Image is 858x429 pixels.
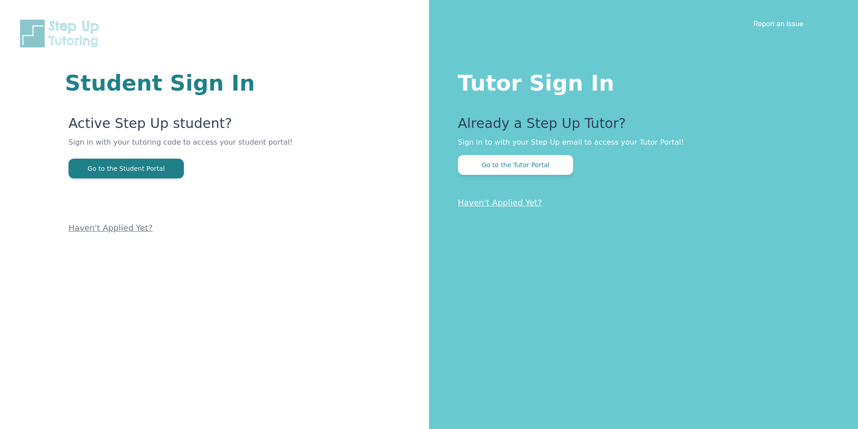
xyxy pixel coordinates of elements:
[458,137,822,148] p: Sign in to with your Step Up email to access your Tutor Portal!
[458,155,573,175] button: Go to the Tutor Portal
[753,19,803,28] a: Report an Issue
[458,115,822,137] p: Already a Step Up Tutor?
[68,159,184,178] button: Go to the Student Portal
[458,68,822,94] h1: Tutor Sign In
[458,198,542,207] a: Haven't Applied Yet?
[68,137,321,159] p: Sign in with your tutoring code to access your student portal!
[68,115,321,137] p: Active Step Up student?
[68,223,153,233] a: Haven't Applied Yet?
[65,72,321,94] h1: Student Sign In
[68,164,184,173] a: Go to the Student Portal
[18,18,105,49] img: Step Up Tutoring horizontal logo
[458,160,573,169] a: Go to the Tutor Portal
